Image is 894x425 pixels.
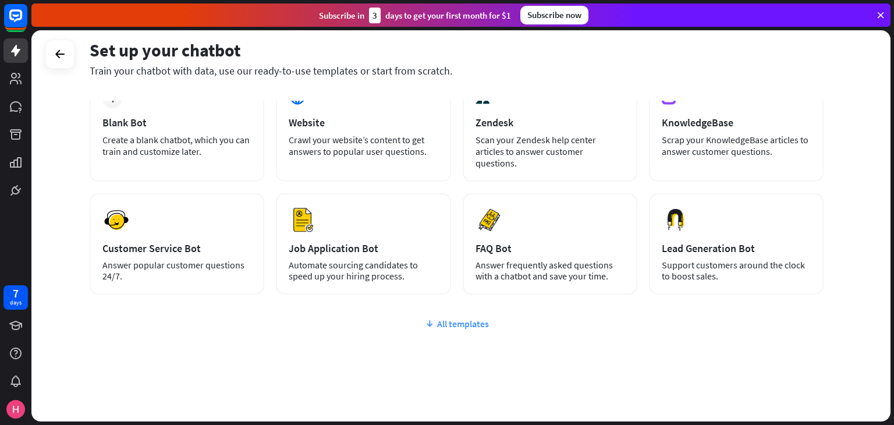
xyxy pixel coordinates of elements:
div: 3 [369,8,381,23]
div: Blank Bot [102,116,251,129]
a: 7 days [3,285,28,310]
div: days [10,299,22,307]
div: Subscribe in days to get your first month for $1 [319,8,511,23]
div: Lead Generation Bot [662,242,811,255]
div: FAQ Bot [476,242,625,255]
div: Scan your Zendesk help center articles to answer customer questions. [476,134,625,169]
div: Create a blank chatbot, which you can train and customize later. [102,134,251,157]
div: Set up your chatbot [90,39,824,61]
div: Customer Service Bot [102,242,251,255]
div: All templates [90,318,824,330]
div: Answer frequently asked questions with a chatbot and save your time. [476,260,625,282]
div: Answer popular customer questions 24/7. [102,260,251,282]
div: Website [289,116,438,129]
div: Zendesk [476,116,625,129]
div: Train your chatbot with data, use our ready-to-use templates or start from scratch. [90,64,824,77]
div: Automate sourcing candidates to speed up your hiring process. [289,260,438,282]
button: Open LiveChat chat widget [9,5,44,40]
div: 7 [13,288,19,299]
div: KnowledgeBase [662,116,811,129]
div: Job Application Bot [289,242,438,255]
div: Crawl your website’s content to get answers to popular user questions. [289,134,438,157]
div: Scrap your KnowledgeBase articles to answer customer questions. [662,134,811,157]
div: Support customers around the clock to boost sales. [662,260,811,282]
div: Subscribe now [520,6,588,24]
